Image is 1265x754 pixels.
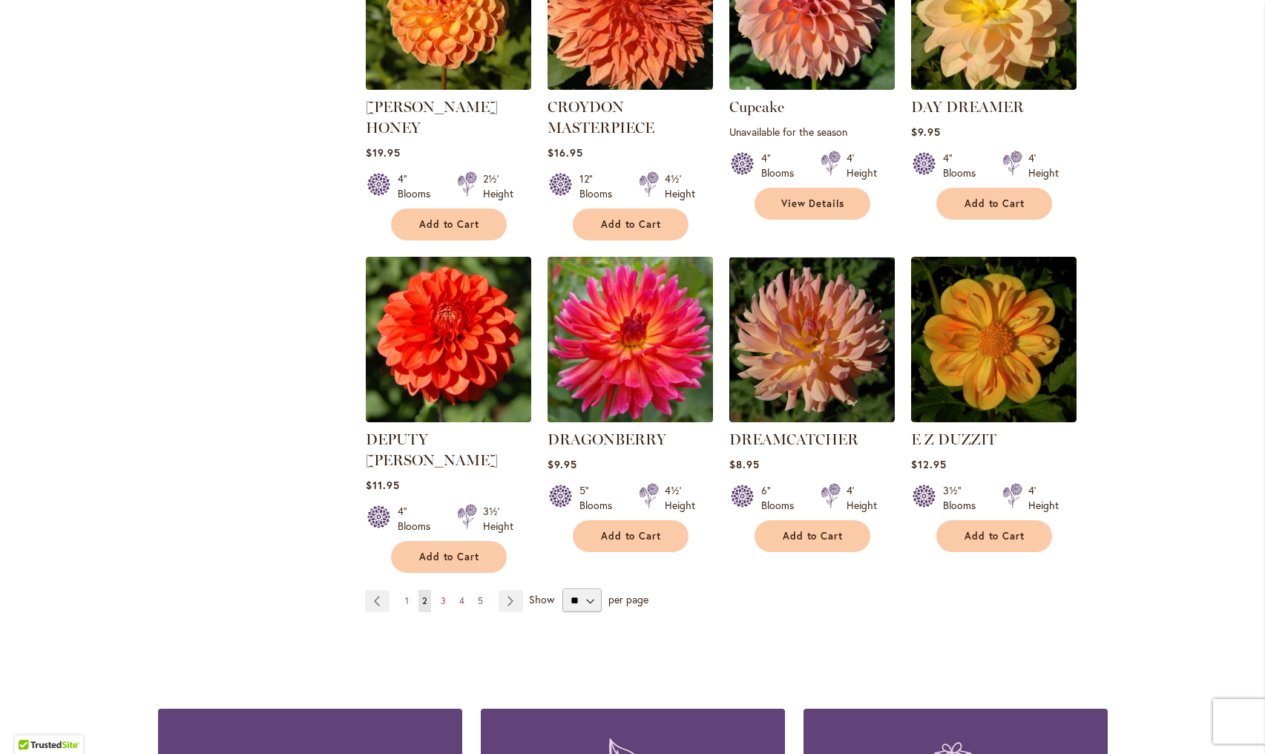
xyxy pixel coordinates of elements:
[783,530,844,542] span: Add to Cart
[911,79,1077,93] a: DAY DREAMER
[755,520,870,552] button: Add to Cart
[398,171,439,201] div: 4" Blooms
[601,218,662,231] span: Add to Cart
[579,483,621,513] div: 5" Blooms
[441,595,446,606] span: 3
[936,188,1052,220] button: Add to Cart
[529,592,554,606] span: Show
[11,701,53,743] iframe: Launch Accessibility Center
[391,209,507,240] button: Add to Cart
[781,197,845,210] span: View Details
[366,478,400,492] span: $11.95
[729,457,760,471] span: $8.95
[419,551,480,563] span: Add to Cart
[665,483,695,513] div: 4½' Height
[483,504,513,534] div: 3½' Height
[573,520,689,552] button: Add to Cart
[847,483,877,513] div: 4' Height
[729,257,895,422] img: Dreamcatcher
[911,125,941,139] span: $9.95
[911,98,1024,116] a: DAY DREAMER
[729,98,784,116] a: Cupcake
[579,171,621,201] div: 12" Blooms
[911,411,1077,425] a: E Z DUZZIT
[366,98,498,137] a: [PERSON_NAME] HONEY
[729,125,895,139] p: Unavailable for the season
[729,411,895,425] a: Dreamcatcher
[548,411,713,425] a: DRAGONBERRY
[911,457,947,471] span: $12.95
[456,590,468,612] a: 4
[366,257,531,422] img: DEPUTY BOB
[1028,483,1059,513] div: 4' Height
[474,590,487,612] a: 5
[847,151,877,180] div: 4' Height
[608,592,648,606] span: per page
[543,252,717,426] img: DRAGONBERRY
[936,520,1052,552] button: Add to Cart
[729,430,858,448] a: DREAMCATCHER
[573,209,689,240] button: Add to Cart
[761,151,803,180] div: 4" Blooms
[911,257,1077,422] img: E Z DUZZIT
[729,79,895,93] a: Cupcake
[459,595,464,606] span: 4
[401,590,413,612] a: 1
[548,430,666,448] a: DRAGONBERRY
[391,541,507,573] button: Add to Cart
[366,430,498,469] a: DEPUTY [PERSON_NAME]
[943,483,985,513] div: 3½" Blooms
[366,411,531,425] a: DEPUTY BOB
[911,430,996,448] a: E Z DUZZIT
[548,98,654,137] a: CROYDON MASTERPIECE
[755,188,870,220] a: View Details
[366,145,401,160] span: $19.95
[965,530,1025,542] span: Add to Cart
[422,595,427,606] span: 2
[965,197,1025,210] span: Add to Cart
[1028,151,1059,180] div: 4' Height
[665,171,695,201] div: 4½' Height
[366,79,531,93] a: CRICHTON HONEY
[478,595,483,606] span: 5
[398,504,439,534] div: 4" Blooms
[943,151,985,180] div: 4" Blooms
[405,595,409,606] span: 1
[548,145,583,160] span: $16.95
[548,79,713,93] a: CROYDON MASTERPIECE
[483,171,513,201] div: 2½' Height
[437,590,450,612] a: 3
[419,218,480,231] span: Add to Cart
[601,530,662,542] span: Add to Cart
[761,483,803,513] div: 6" Blooms
[548,457,577,471] span: $9.95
